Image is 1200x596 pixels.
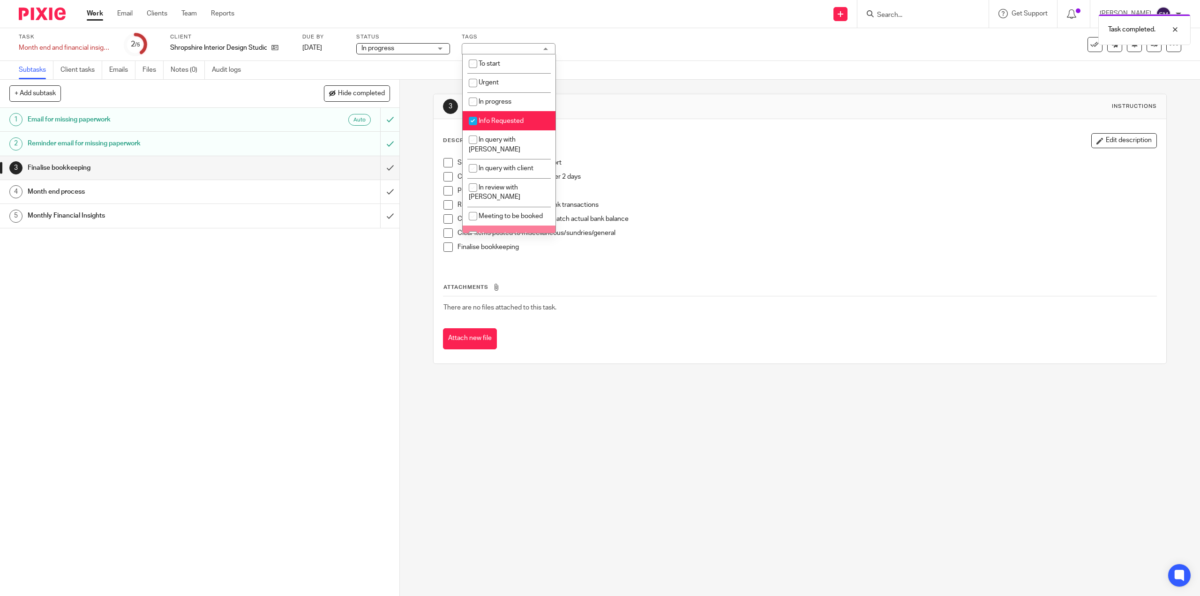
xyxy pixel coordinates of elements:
[28,113,256,127] h1: Email for missing paperwork
[443,137,485,144] p: Description
[356,33,450,41] label: Status
[170,43,267,53] p: Shropshire Interior Design Studio Ltd
[479,165,533,172] span: In query with client
[479,60,500,67] span: To start
[171,61,205,79] a: Notes (0)
[117,9,133,18] a: Email
[9,210,22,223] div: 5
[9,161,22,174] div: 3
[131,39,140,50] div: 2
[87,9,103,18] a: Work
[479,213,543,219] span: Meeting to be booked
[60,61,102,79] a: Client tasks
[479,79,499,86] span: Urgent
[443,99,458,114] div: 3
[1112,103,1157,110] div: Instructions
[142,61,164,79] a: Files
[212,61,248,79] a: Audit logs
[147,9,167,18] a: Clients
[302,33,345,41] label: Due by
[479,98,511,105] span: In progress
[28,136,256,151] h1: Reminder email for missing paperwork
[19,33,112,41] label: Task
[469,184,520,201] span: In review with [PERSON_NAME]
[302,45,322,51] span: [DATE]
[19,8,66,20] img: Pixie
[170,33,291,41] label: Client
[457,228,1156,238] p: Clear items posted to miscellaneous/sundries/general
[479,118,524,124] span: Info Requested
[457,242,1156,252] p: Finalise bookkeeping
[324,85,390,101] button: Hide completed
[462,33,555,41] label: Tags
[361,45,394,52] span: In progress
[1091,133,1157,148] button: Edit description
[443,304,556,311] span: There are no files attached to this task.
[1108,25,1155,34] p: Task completed.
[457,186,1156,196] p: Process additional paperwork
[457,172,1156,181] p: Chase outstanding paperwork after 2 days
[443,285,488,290] span: Attachments
[457,200,1156,210] p: Reconcile remaining matched bank transactions
[457,214,1156,224] p: Check all bank balances in Xero match actual bank balance
[19,61,53,79] a: Subtasks
[28,209,256,223] h1: Monthly Financial Insights
[1156,7,1171,22] img: svg%3E
[135,42,140,47] small: /5
[181,9,197,18] a: Team
[9,85,61,101] button: + Add subtask
[469,136,520,153] span: In query with [PERSON_NAME]
[463,101,820,111] h1: Finalise bookkeeping
[457,158,1156,167] p: Send outstanding paperwork report
[479,232,526,239] span: Meeting booked
[211,9,234,18] a: Reports
[338,90,385,98] span: Hide completed
[348,114,371,126] div: Auto
[19,43,112,53] div: Month end and financial insights
[28,185,256,199] h1: Month end process
[9,185,22,198] div: 4
[443,328,497,349] button: Attach new file
[109,61,135,79] a: Emails
[28,161,256,175] h1: Finalise bookkeeping
[9,113,22,126] div: 1
[9,137,22,151] div: 2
